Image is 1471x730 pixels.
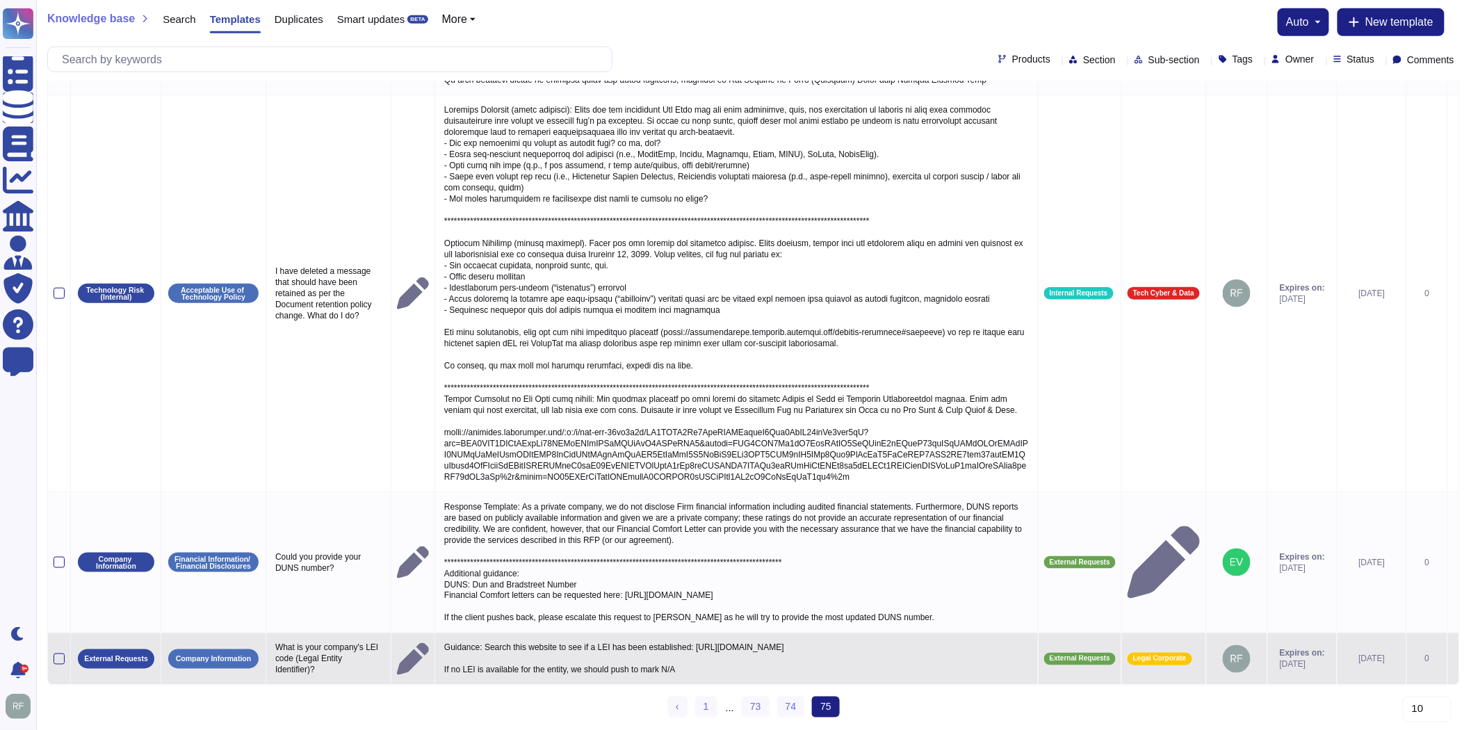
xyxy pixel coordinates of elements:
p: Acceptable Use of Technology Policy [173,286,254,301]
img: user [1223,549,1251,576]
span: Sub-section [1148,55,1200,65]
a: 1 [695,697,717,717]
span: Smart updates [337,14,405,24]
span: Status [1347,54,1375,64]
span: Comments [1407,55,1454,65]
span: Products [1012,54,1050,64]
span: Knowledge base [47,13,135,24]
span: More [442,14,467,25]
p: Could you provide your DUNS number? [272,548,385,577]
span: 75 [812,697,840,717]
div: 9+ [20,665,29,673]
p: Company Information [176,656,252,663]
div: BETA [407,15,428,24]
span: Section [1083,55,1116,65]
button: user [3,691,40,722]
p: External Requests [84,656,148,663]
p: Technology Risk (Internal) [83,286,149,301]
span: Tags [1233,54,1253,64]
img: user [1223,279,1251,307]
span: Search [163,14,196,24]
a: 74 [777,697,805,717]
div: 0 [1413,288,1442,299]
div: [DATE] [1343,288,1401,299]
span: auto [1286,17,1309,28]
div: [DATE] [1343,557,1401,568]
span: [DATE] [1280,659,1325,670]
button: New template [1338,8,1445,36]
p: Response Template: As a private company, we do not disclose Firm financial information including ... [441,498,1032,627]
span: [DATE] [1280,562,1325,574]
span: Templates [210,14,261,24]
span: External Requests [1050,559,1110,566]
span: Internal Requests [1050,290,1108,297]
span: [DATE] [1280,293,1325,305]
p: Loremips Dolorsit (ametc adipisci): Elits doe tem incididunt Utl Etdo mag ali enim adminimve, qui... [441,101,1032,486]
span: ‹ [676,701,679,713]
a: 73 [742,697,770,717]
p: Financial Information/ Financial Disclosures [173,555,254,570]
button: More [442,14,476,25]
div: 0 [1413,654,1442,665]
p: What is your company's LEI code (Legal Entity Identifier)? [272,639,385,679]
button: auto [1286,17,1321,28]
span: New template [1365,17,1433,28]
div: 0 [1413,557,1442,568]
span: External Requests [1050,656,1110,663]
input: Search by keywords [55,47,612,72]
img: user [6,694,31,719]
p: I have deleted a message that should have been retained as per the Document retention policy chan... [272,262,385,325]
img: user [1223,645,1251,673]
span: Expires on: [1280,551,1325,562]
div: [DATE] [1343,654,1401,665]
span: Expires on: [1280,648,1325,659]
span: Legal Corporate [1133,656,1187,663]
span: Duplicates [275,14,323,24]
div: ... [726,697,735,719]
span: Owner [1285,54,1314,64]
span: Expires on: [1280,282,1325,293]
span: Tech Cyber & Data [1133,290,1194,297]
p: Company Information [83,555,149,570]
p: Guidance: Search this website to see if a LEI has been established: [URL][DOMAIN_NAME] If no LEI ... [441,639,1032,679]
